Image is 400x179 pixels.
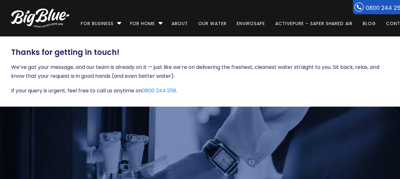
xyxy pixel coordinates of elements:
h3: Thanks for getting in touch! [11,48,389,57]
img: logo [11,9,69,28]
p: We’ve got your message, and our team is already on it — just like we’re on delivering the freshes... [11,63,389,81]
p: If your query is urgent, feel free to call us anytime on . [11,86,389,95]
a: 0800 244 258 [142,87,176,94]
